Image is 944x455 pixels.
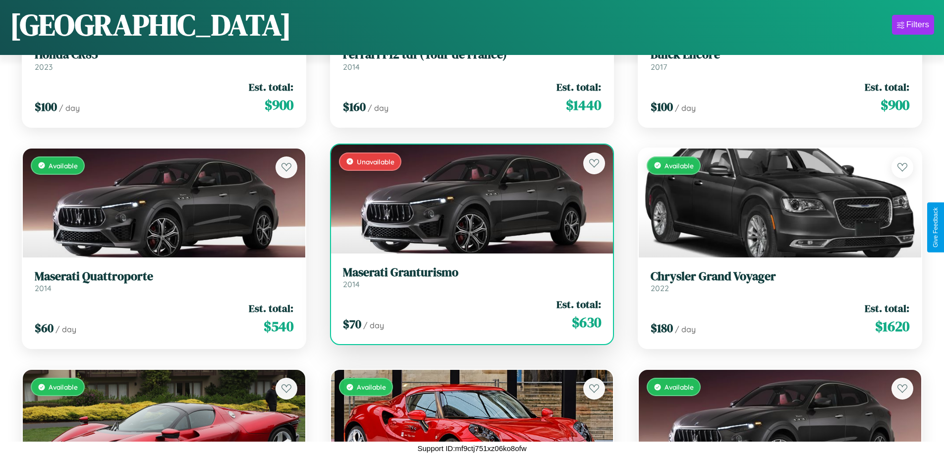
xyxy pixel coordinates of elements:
[881,95,909,115] span: $ 900
[651,269,909,284] h3: Chrysler Grand Voyager
[35,48,293,62] h3: Honda CR85
[651,320,673,336] span: $ 180
[49,383,78,391] span: Available
[56,324,76,334] span: / day
[357,383,386,391] span: Available
[35,269,293,284] h3: Maserati Quattroporte
[343,99,366,115] span: $ 160
[343,62,360,72] span: 2014
[343,265,602,290] a: Maserati Granturismo2014
[343,265,602,280] h3: Maserati Granturismo
[368,103,389,113] span: / day
[906,20,929,30] div: Filters
[35,320,54,336] span: $ 60
[651,99,673,115] span: $ 100
[343,316,361,332] span: $ 70
[865,80,909,94] span: Est. total:
[675,324,696,334] span: / day
[651,62,667,72] span: 2017
[665,161,694,170] span: Available
[556,297,601,311] span: Est. total:
[865,301,909,315] span: Est. total:
[35,99,57,115] span: $ 100
[651,48,909,72] a: Buick Encore2017
[10,4,291,45] h1: [GEOGRAPHIC_DATA]
[417,442,526,455] p: Support ID: mf9ctj751xz06ko8ofw
[556,80,601,94] span: Est. total:
[35,283,52,293] span: 2014
[675,103,696,113] span: / day
[265,95,293,115] span: $ 900
[35,48,293,72] a: Honda CR852023
[249,80,293,94] span: Est. total:
[363,320,384,330] span: / day
[343,48,602,62] h3: Ferrari F12 tdf (Tour de France)
[249,301,293,315] span: Est. total:
[357,157,394,166] span: Unavailable
[566,95,601,115] span: $ 1440
[665,383,694,391] span: Available
[264,316,293,336] span: $ 540
[572,312,601,332] span: $ 630
[651,283,669,293] span: 2022
[651,269,909,294] a: Chrysler Grand Voyager2022
[59,103,80,113] span: / day
[875,316,909,336] span: $ 1620
[343,48,602,72] a: Ferrari F12 tdf (Tour de France)2014
[932,207,939,248] div: Give Feedback
[35,269,293,294] a: Maserati Quattroporte2014
[892,15,934,35] button: Filters
[651,48,909,62] h3: Buick Encore
[35,62,53,72] span: 2023
[49,161,78,170] span: Available
[343,279,360,289] span: 2014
